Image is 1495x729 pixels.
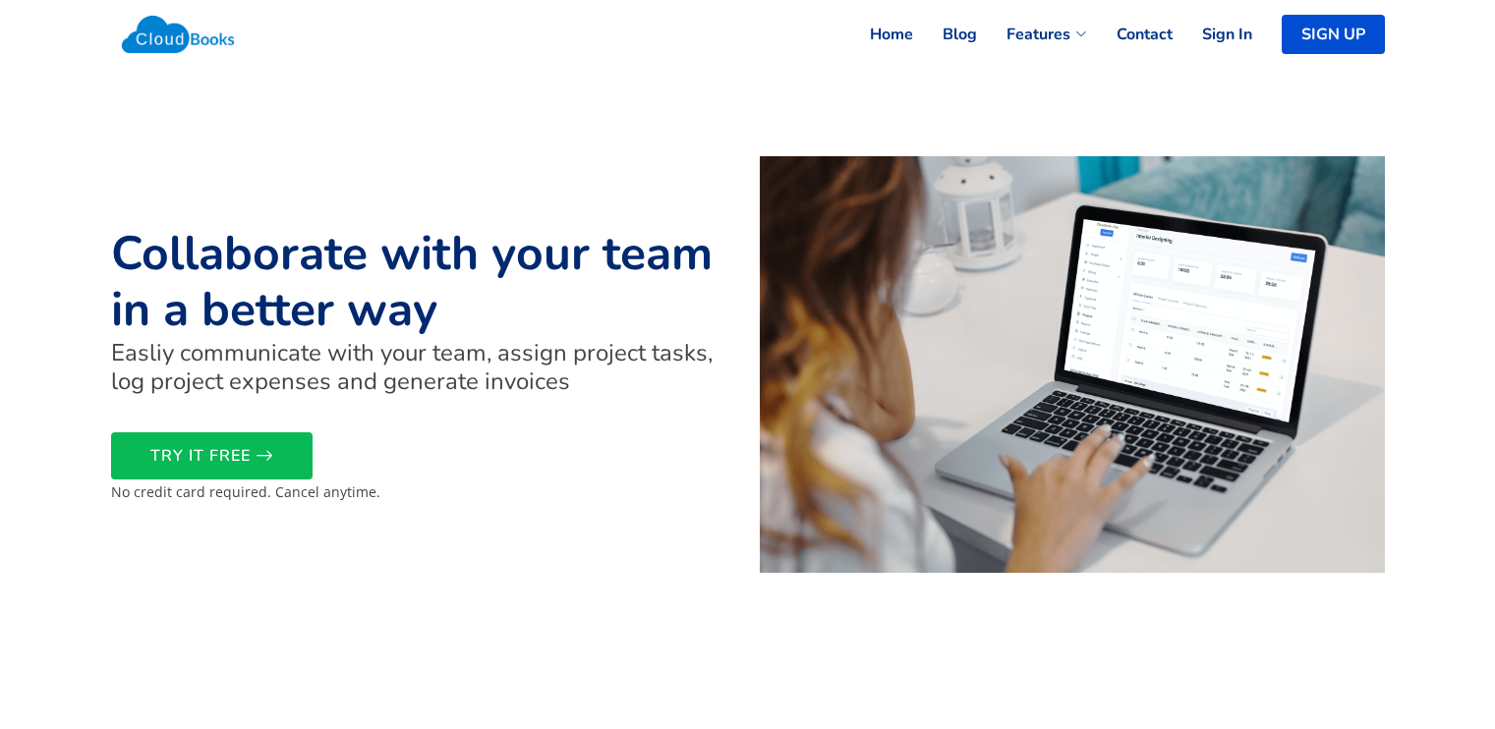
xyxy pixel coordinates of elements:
[111,339,736,396] h4: Easliy communicate with your team, assign project tasks, log project expenses and generate invoices
[760,156,1385,573] img: Collaborate with your team in a better way
[111,226,736,339] h1: Collaborate with your team in a better way
[111,432,313,479] a: TRY IT FREE
[1087,13,1173,56] a: Contact
[111,5,246,64] img: Cloudbooks Logo
[1173,13,1252,56] a: Sign In
[840,13,913,56] a: Home
[111,482,380,501] small: No credit card required. Cancel anytime.
[1282,15,1385,54] a: SIGN UP
[1006,23,1070,46] span: Features
[913,13,977,56] a: Blog
[977,13,1087,56] a: Features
